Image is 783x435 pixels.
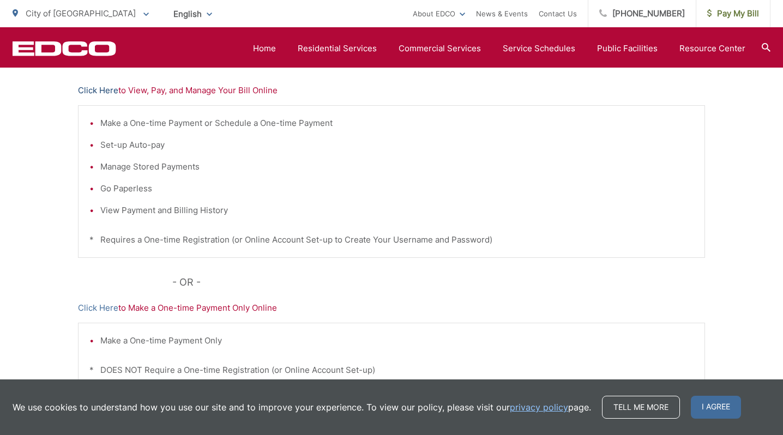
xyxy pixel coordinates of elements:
[78,301,118,315] a: Click Here
[100,117,694,130] li: Make a One-time Payment or Schedule a One-time Payment
[100,334,694,347] li: Make a One-time Payment Only
[691,396,741,419] span: I agree
[78,84,118,97] a: Click Here
[89,233,694,246] p: * Requires a One-time Registration (or Online Account Set-up to Create Your Username and Password)
[476,7,528,20] a: News & Events
[602,396,680,419] a: Tell me more
[298,42,377,55] a: Residential Services
[707,7,759,20] span: Pay My Bill
[26,8,136,19] span: City of [GEOGRAPHIC_DATA]
[78,301,705,315] p: to Make a One-time Payment Only Online
[100,160,694,173] li: Manage Stored Payments
[253,42,276,55] a: Home
[89,364,694,377] p: * DOES NOT Require a One-time Registration (or Online Account Set-up)
[78,84,705,97] p: to View, Pay, and Manage Your Bill Online
[503,42,575,55] a: Service Schedules
[539,7,577,20] a: Contact Us
[399,42,481,55] a: Commercial Services
[597,42,658,55] a: Public Facilities
[100,182,694,195] li: Go Paperless
[413,7,465,20] a: About EDCO
[510,401,568,414] a: privacy policy
[679,42,745,55] a: Resource Center
[100,138,694,152] li: Set-up Auto-pay
[172,274,706,291] p: - OR -
[100,204,694,217] li: View Payment and Billing History
[165,4,220,23] span: English
[13,41,116,56] a: EDCD logo. Return to the homepage.
[13,401,591,414] p: We use cookies to understand how you use our site and to improve your experience. To view our pol...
